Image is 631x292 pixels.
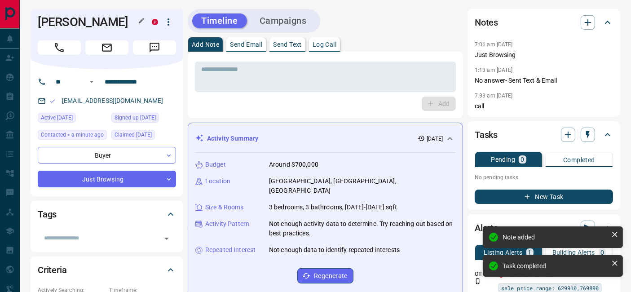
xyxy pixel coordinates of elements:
span: Message [133,40,176,55]
p: No answer- Sent Text & Email [475,76,613,85]
p: Completed [563,157,595,163]
div: Wed Aug 06 2025 [38,113,107,125]
p: Activity Pattern [205,219,249,229]
h2: Tasks [475,128,498,142]
p: Send Text [273,41,302,48]
p: 7:06 am [DATE] [475,41,513,48]
p: Not enough activity data to determine. Try reaching out based on best practices. [269,219,455,238]
div: Tags [38,204,176,225]
p: Around $700,000 [269,160,318,169]
p: Activity Summary [207,134,258,143]
div: Task completed [503,262,608,270]
div: Alerts [475,217,613,239]
span: Email [85,40,128,55]
button: Timeline [192,13,247,28]
div: Notes [475,12,613,33]
h2: Criteria [38,263,67,277]
h2: Notes [475,15,498,30]
h1: [PERSON_NAME] [38,15,138,29]
button: Campaigns [251,13,316,28]
button: New Task [475,190,613,204]
span: Call [38,40,81,55]
p: call [475,102,613,111]
p: Add Note [192,41,219,48]
p: 0 [521,156,524,163]
div: Activity Summary[DATE] [195,130,455,147]
button: Open [86,76,97,87]
p: Location [205,177,230,186]
span: Claimed [DATE] [115,130,152,139]
div: Just Browsing [38,171,176,187]
span: Active [DATE] [41,113,73,122]
p: [DATE] [427,135,443,143]
div: Note added [503,234,608,241]
svg: Email Valid [49,98,56,104]
button: Regenerate [297,268,353,283]
p: Pending [491,156,515,163]
p: Send Email [230,41,262,48]
div: Wed Aug 06 2025 [111,113,176,125]
p: Not enough data to identify repeated interests [269,245,400,255]
button: Open [160,232,173,245]
span: Contacted < a minute ago [41,130,104,139]
p: 3 bedrooms, 3 bathrooms, [DATE]-[DATE] sqft [269,203,397,212]
span: Signed up [DATE] [115,113,156,122]
p: No pending tasks [475,171,613,184]
p: Off [475,270,493,278]
h2: Tags [38,207,57,221]
h2: Alerts [475,221,498,235]
div: Criteria [38,259,176,281]
div: property.ca [152,19,158,25]
a: [EMAIL_ADDRESS][DOMAIN_NAME] [62,97,163,104]
p: Repeated Interest [205,245,256,255]
p: [GEOGRAPHIC_DATA], [GEOGRAPHIC_DATA], [GEOGRAPHIC_DATA] [269,177,455,195]
div: Wed Oct 15 2025 [38,130,107,142]
div: Buyer [38,147,176,164]
p: 7:33 am [DATE] [475,93,513,99]
p: Just Browsing [475,50,613,60]
p: 1:13 am [DATE] [475,67,513,73]
div: Tasks [475,124,613,146]
div: Thu Oct 09 2025 [111,130,176,142]
p: Size & Rooms [205,203,244,212]
svg: Push Notification Only [475,278,481,284]
p: Budget [205,160,226,169]
p: Log Call [313,41,336,48]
